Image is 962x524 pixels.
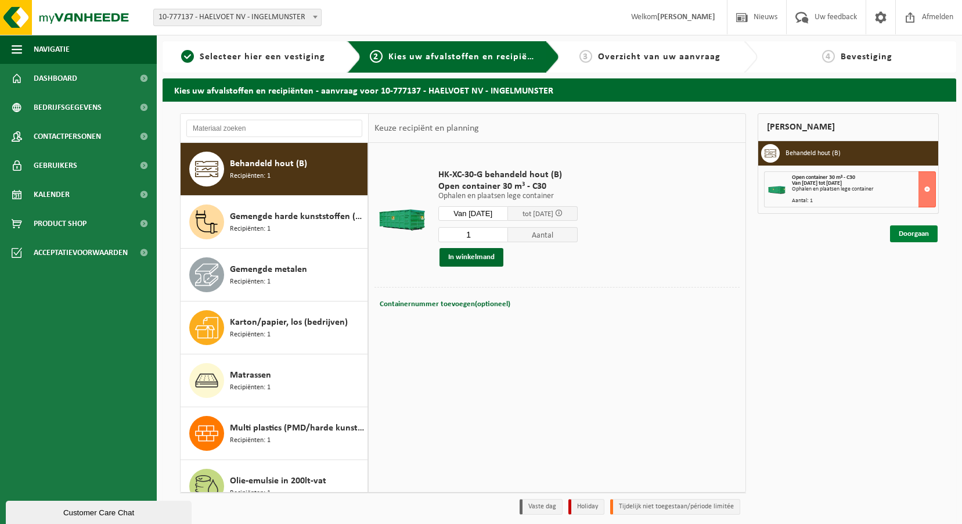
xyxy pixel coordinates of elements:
[379,296,511,313] button: Containernummer toevoegen(optioneel)
[758,113,939,141] div: [PERSON_NAME]
[369,114,485,143] div: Keuze recipiënt en planning
[792,180,842,186] strong: Van [DATE] tot [DATE]
[34,151,77,180] span: Gebruikers
[34,209,87,238] span: Product Shop
[163,78,956,101] h2: Kies uw afvalstoffen en recipiënten - aanvraag voor 10-777137 - HAELVOET NV - INGELMUNSTER
[181,249,368,302] button: Gemengde metalen Recipiënten: 1
[230,488,271,499] span: Recipiënten: 1
[438,206,508,221] input: Selecteer datum
[598,52,720,62] span: Overzicht van uw aanvraag
[439,248,503,267] button: In winkelmand
[181,302,368,354] button: Karton/papier, los (bedrijven) Recipiënten: 1
[181,196,368,249] button: Gemengde harde kunststoffen (PE, PP en PVC), recycleerbaar (industrieel) Recipiënten: 1
[438,181,578,192] span: Open container 30 m³ - C30
[230,329,271,340] span: Recipiënten: 1
[181,50,194,63] span: 1
[841,52,892,62] span: Bevestiging
[181,460,368,513] button: Olie-emulsie in 200lt-vat Recipiënten: 1
[186,120,362,137] input: Materiaal zoeken
[657,13,715,21] strong: [PERSON_NAME]
[34,93,102,122] span: Bedrijfsgegevens
[230,277,271,288] span: Recipiënten: 1
[34,122,101,151] span: Contactpersonen
[380,300,510,308] span: Containernummer toevoegen(optioneel)
[181,143,368,196] button: Behandeld hout (B) Recipiënten: 1
[154,9,321,26] span: 10-777137 - HAELVOET NV - INGELMUNSTER
[890,225,938,242] a: Doorgaan
[230,157,307,171] span: Behandeld hout (B)
[230,421,365,435] span: Multi plastics (PMD/harde kunststoffen/spanbanden/EPS/folie naturel/folie gemengd)
[230,263,307,277] span: Gemengde metalen
[792,186,935,192] div: Ophalen en plaatsen lege container
[520,499,563,515] li: Vaste dag
[230,382,271,393] span: Recipiënten: 1
[34,35,70,64] span: Navigatie
[181,407,368,460] button: Multi plastics (PMD/harde kunststoffen/spanbanden/EPS/folie naturel/folie gemengd) Recipiënten: 1
[792,174,855,181] span: Open container 30 m³ - C30
[610,499,740,515] li: Tijdelijk niet toegestaan/période limitée
[34,64,77,93] span: Dashboard
[230,210,365,224] span: Gemengde harde kunststoffen (PE, PP en PVC), recycleerbaar (industrieel)
[579,50,592,63] span: 3
[200,52,325,62] span: Selecteer hier een vestiging
[438,169,578,181] span: HK-XC-30-G behandeld hout (B)
[230,435,271,446] span: Recipiënten: 1
[523,210,553,218] span: tot [DATE]
[168,50,338,64] a: 1Selecteer hier een vestiging
[6,498,194,524] iframe: chat widget
[230,224,271,235] span: Recipiënten: 1
[822,50,835,63] span: 4
[34,238,128,267] span: Acceptatievoorwaarden
[230,474,326,488] span: Olie-emulsie in 200lt-vat
[508,227,578,242] span: Aantal
[388,52,548,62] span: Kies uw afvalstoffen en recipiënten
[438,192,578,200] p: Ophalen en plaatsen lege container
[786,144,841,163] h3: Behandeld hout (B)
[34,180,70,209] span: Kalender
[230,171,271,182] span: Recipiënten: 1
[568,499,604,515] li: Holiday
[230,368,271,382] span: Matrassen
[153,9,322,26] span: 10-777137 - HAELVOET NV - INGELMUNSTER
[792,198,935,204] div: Aantal: 1
[230,315,348,329] span: Karton/papier, los (bedrijven)
[181,354,368,407] button: Matrassen Recipiënten: 1
[370,50,383,63] span: 2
